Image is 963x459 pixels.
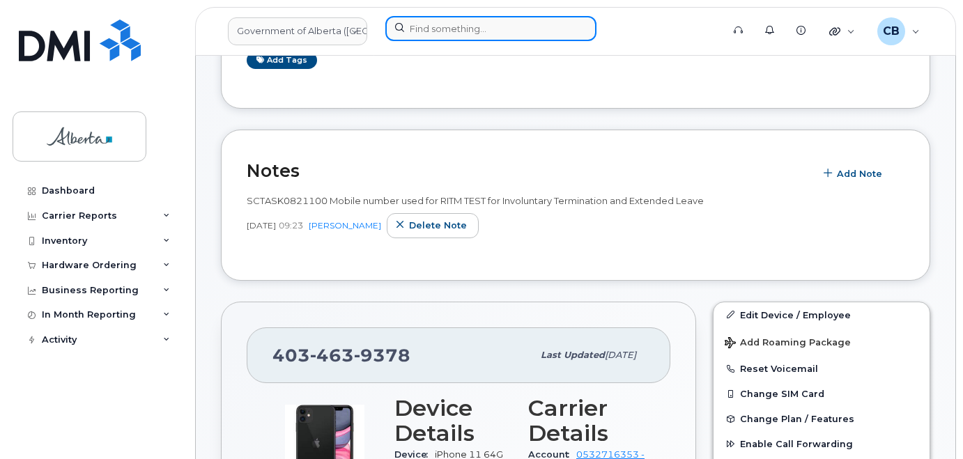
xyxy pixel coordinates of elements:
[714,431,930,456] button: Enable Call Forwarding
[740,439,853,449] span: Enable Call Forwarding
[541,350,605,360] span: Last updated
[394,396,511,446] h3: Device Details
[385,16,596,41] input: Find something...
[310,345,354,366] span: 463
[247,219,276,231] span: [DATE]
[883,23,900,40] span: CB
[272,345,410,366] span: 403
[247,195,704,206] span: SCTASK0821100 Mobile number used for RITM TEST for Involuntary Termination and Extended Leave
[714,381,930,406] button: Change SIM Card
[815,161,894,186] button: Add Note
[387,213,479,238] button: Delete note
[605,350,636,360] span: [DATE]
[837,167,882,180] span: Add Note
[247,160,808,181] h2: Notes
[868,17,930,45] div: Carmen Borgess
[714,356,930,381] button: Reset Voicemail
[279,219,303,231] span: 09:23
[247,52,317,69] a: Add tags
[714,406,930,431] button: Change Plan / Features
[309,220,381,231] a: [PERSON_NAME]
[528,396,645,446] h3: Carrier Details
[228,17,367,45] a: Government of Alberta (GOA)
[725,337,851,350] span: Add Roaming Package
[740,414,854,424] span: Change Plan / Features
[819,17,865,45] div: Quicklinks
[714,302,930,327] a: Edit Device / Employee
[409,219,467,232] span: Delete note
[354,345,410,366] span: 9378
[714,327,930,356] button: Add Roaming Package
